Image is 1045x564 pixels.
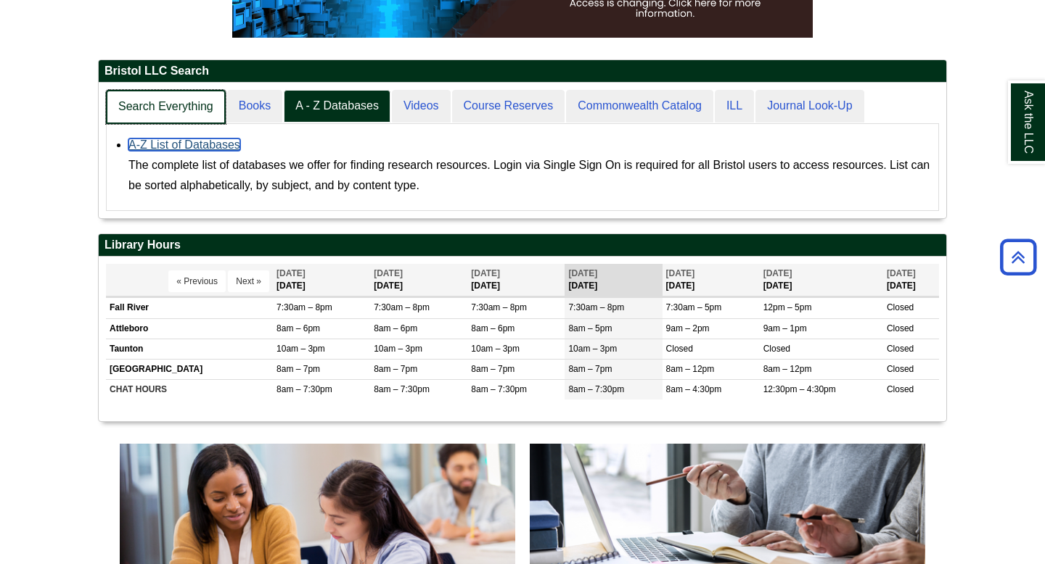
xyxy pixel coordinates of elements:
a: Commonwealth Catalog [566,90,713,123]
a: Search Everything [106,90,226,124]
span: 10am – 3pm [568,344,617,354]
span: 9am – 1pm [763,323,807,333]
th: [DATE] [565,264,662,296]
span: 8am – 12pm [763,364,812,374]
td: Fall River [106,298,273,318]
td: [GEOGRAPHIC_DATA] [106,359,273,379]
span: [DATE] [666,268,695,278]
span: 7:30am – 8pm [276,302,332,312]
span: 10am – 3pm [471,344,520,354]
span: 8am – 5pm [568,323,612,333]
span: [DATE] [763,268,792,278]
span: 9am – 2pm [666,323,710,333]
span: Closed [887,344,914,354]
span: 8am – 7pm [568,364,612,374]
a: A - Z Databases [284,90,390,123]
span: 7:30am – 8pm [568,302,624,312]
span: Closed [887,323,914,333]
span: 8am – 7:30pm [276,384,332,394]
span: [DATE] [887,268,916,278]
a: Videos [392,90,451,123]
td: Attleboro [106,318,273,339]
th: [DATE] [370,264,467,296]
span: 8am – 7pm [374,364,417,374]
span: 8am – 7:30pm [471,384,527,394]
h2: Bristol LLC Search [99,60,946,83]
span: 10am – 3pm [276,344,325,354]
span: 8am – 6pm [374,323,417,333]
span: [DATE] [568,268,597,278]
span: [DATE] [471,268,500,278]
span: 8am – 4:30pm [666,384,722,394]
a: Course Reserves [452,90,565,123]
span: 8am – 6pm [276,323,320,333]
span: 8am – 7:30pm [568,384,624,394]
a: Books [227,90,282,123]
span: Closed [763,344,790,354]
span: 8am – 6pm [471,323,515,333]
span: Closed [887,302,914,312]
th: [DATE] [760,264,883,296]
span: [DATE] [276,268,306,278]
span: 8am – 7pm [276,364,320,374]
button: Next » [228,270,269,292]
a: A-Z List of Databases [128,138,240,151]
span: 10am – 3pm [374,344,422,354]
span: 7:30am – 8pm [374,302,430,312]
span: [DATE] [374,268,403,278]
span: 12pm – 5pm [763,302,812,312]
a: ILL [715,90,754,123]
span: Closed [887,364,914,374]
button: « Previous [168,270,226,292]
th: [DATE] [273,264,370,296]
th: [DATE] [883,264,939,296]
span: Closed [887,384,914,394]
th: [DATE] [467,264,565,296]
a: Back to Top [995,247,1041,267]
span: 7:30am – 5pm [666,302,722,312]
th: [DATE] [663,264,760,296]
span: 8am – 7:30pm [374,384,430,394]
span: 8am – 12pm [666,364,715,374]
span: 12:30pm – 4:30pm [763,384,836,394]
span: Closed [666,344,693,354]
span: 7:30am – 8pm [471,302,527,312]
a: Journal Look-Up [755,90,864,123]
div: The complete list of databases we offer for finding research resources. Login via Single Sign On ... [128,155,931,196]
h2: Library Hours [99,234,946,257]
td: Taunton [106,339,273,359]
span: 8am – 7pm [471,364,515,374]
td: CHAT HOURS [106,379,273,399]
